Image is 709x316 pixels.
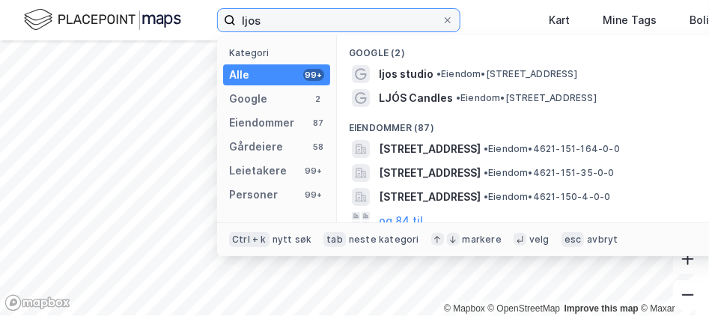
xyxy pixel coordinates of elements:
span: • [456,92,460,103]
span: LJÓS Candles [379,89,453,107]
div: Alle [229,66,249,84]
div: Gårdeiere [229,138,283,156]
button: og 84 til [379,212,423,230]
div: 87 [312,117,324,129]
span: • [484,191,488,202]
div: neste kategori [349,234,419,246]
span: • [484,167,488,178]
span: • [484,143,488,154]
div: Leietakere [229,162,287,180]
input: Søk på adresse, matrikkel, gårdeiere, leietakere eller personer [236,9,442,31]
div: 2 [312,93,324,105]
div: Kart [549,11,570,29]
span: Eiendom • [STREET_ADDRESS] [456,92,597,104]
span: Eiendom • 4621-150-4-0-0 [484,191,611,203]
span: [STREET_ADDRESS] [379,188,481,206]
span: • [436,68,441,79]
span: Eiendom • 4621-151-35-0-0 [484,167,615,179]
iframe: Chat Widget [634,244,709,316]
div: 99+ [303,189,324,201]
span: [STREET_ADDRESS] [379,164,481,182]
div: tab [323,232,346,247]
div: Eiendommer [229,114,294,132]
img: logo.f888ab2527a4732fd821a326f86c7f29.svg [24,7,181,33]
div: markere [463,234,502,246]
div: Mine Tags [603,11,657,29]
div: Ctrl + k [229,232,270,247]
div: 99+ [303,69,324,81]
div: Personer [229,186,278,204]
div: Kategori [229,47,330,58]
span: Eiendom • 4621-151-164-0-0 [484,143,620,155]
div: esc [562,232,585,247]
a: OpenStreetMap [488,303,561,314]
a: Mapbox [444,303,485,314]
span: [STREET_ADDRESS] [379,140,481,158]
a: Mapbox homepage [4,294,70,312]
div: Google [229,90,267,108]
a: Improve this map [565,303,639,314]
div: Kontrollprogram for chat [634,244,709,316]
div: avbryt [587,234,618,246]
div: velg [529,234,550,246]
div: 99+ [303,165,324,177]
span: ljos studio [379,65,433,83]
span: Eiendom • [STREET_ADDRESS] [436,68,577,80]
div: nytt søk [273,234,312,246]
div: 58 [312,141,324,153]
